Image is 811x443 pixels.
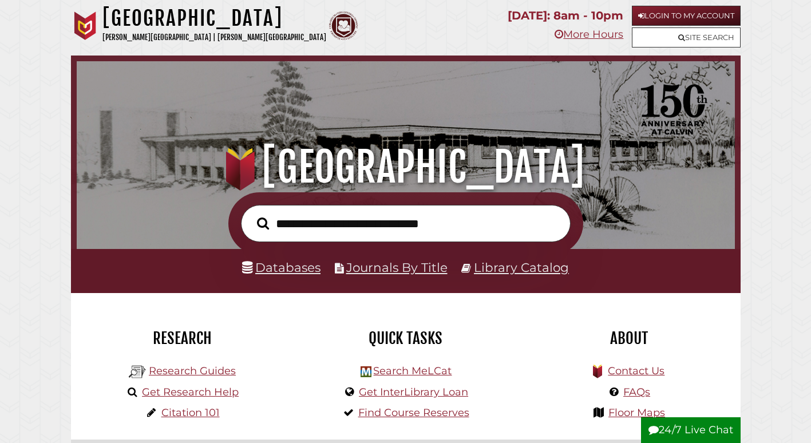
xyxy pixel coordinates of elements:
[80,329,286,348] h2: Research
[632,6,741,26] a: Login to My Account
[361,366,371,377] img: Hekman Library Logo
[623,386,650,398] a: FAQs
[149,365,236,377] a: Research Guides
[89,142,723,192] h1: [GEOGRAPHIC_DATA]
[161,406,220,419] a: Citation 101
[608,406,665,419] a: Floor Maps
[71,11,100,40] img: Calvin University
[508,6,623,26] p: [DATE]: 8am - 10pm
[257,217,269,230] i: Search
[242,260,321,275] a: Databases
[526,329,732,348] h2: About
[373,365,452,377] a: Search MeLCat
[346,260,448,275] a: Journals By Title
[555,28,623,41] a: More Hours
[129,363,146,381] img: Hekman Library Logo
[608,365,664,377] a: Contact Us
[359,386,468,398] a: Get InterLibrary Loan
[142,386,239,398] a: Get Research Help
[251,214,275,232] button: Search
[474,260,569,275] a: Library Catalog
[358,406,469,419] a: Find Course Reserves
[329,11,358,40] img: Calvin Theological Seminary
[102,31,326,44] p: [PERSON_NAME][GEOGRAPHIC_DATA] | [PERSON_NAME][GEOGRAPHIC_DATA]
[632,27,741,48] a: Site Search
[303,329,509,348] h2: Quick Tasks
[102,6,326,31] h1: [GEOGRAPHIC_DATA]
